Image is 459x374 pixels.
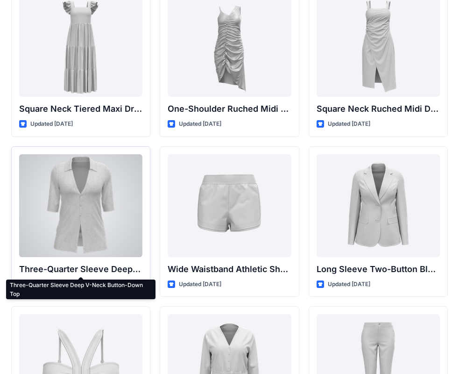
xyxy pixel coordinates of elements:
a: Long Sleeve Two-Button Blazer with Flap Pockets [317,154,440,257]
p: One-Shoulder Ruched Midi Dress with Asymmetrical Hem [168,102,291,115]
p: Updated [DATE] [179,119,221,129]
p: Long Sleeve Two-Button Blazer with Flap Pockets [317,263,440,276]
p: Updated [DATE] [30,119,73,129]
a: Wide Waistband Athletic Shorts [168,154,291,257]
a: Three-Quarter Sleeve Deep V-Neck Button-Down Top [19,154,142,257]
p: Square Neck Tiered Maxi Dress with Ruffle Sleeves [19,102,142,115]
p: Updated [DATE] [30,280,73,289]
p: Wide Waistband Athletic Shorts [168,263,291,276]
p: Three-Quarter Sleeve Deep V-Neck Button-Down Top [19,263,142,276]
p: Updated [DATE] [179,280,221,289]
p: Updated [DATE] [328,119,370,129]
p: Updated [DATE] [328,280,370,289]
p: Square Neck Ruched Midi Dress with Asymmetrical Hem [317,102,440,115]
